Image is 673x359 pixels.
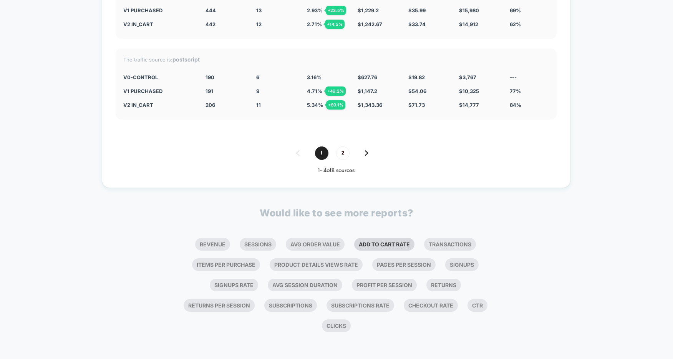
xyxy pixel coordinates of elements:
span: 6 [256,74,259,80]
span: 9 [256,88,259,94]
div: --- [510,74,549,80]
span: 3.16 % [307,74,322,80]
span: $ 10,325 [459,88,479,94]
li: Profit Per Session [352,279,417,291]
span: 2 [336,146,350,160]
li: Ctr [467,299,487,312]
span: 4.71 % [307,88,322,94]
li: Avg Order Value [286,238,345,251]
span: $ 1,343.36 [358,102,382,108]
li: Signups [445,258,479,271]
li: Transactions [424,238,476,251]
div: 84% [510,102,549,108]
div: The traffic source is: [123,56,549,63]
span: 442 [206,21,215,27]
span: 206 [206,102,215,108]
div: + 23.5 % [326,6,346,15]
span: 2.71 % [307,21,322,27]
li: Returns Per Session [184,299,255,312]
li: Items Per Purchase [192,258,260,271]
span: 12 [256,21,262,27]
div: + 14.5 % [325,20,345,29]
li: Sessions [240,238,276,251]
span: $ 627.76 [358,74,377,80]
li: Avg Session Duration [268,279,342,291]
span: 1 [315,146,328,160]
span: 11 [256,102,261,108]
img: pagination forward [365,150,368,156]
span: $ 3,767 [459,74,476,80]
span: 191 [206,88,213,94]
li: Subscriptions [264,299,317,312]
span: $ 19.82 [408,74,425,80]
div: 1 - 4 of 8 sources [116,168,557,174]
li: Revenue [195,238,230,251]
span: $ 71.73 [408,102,425,108]
span: $ 15,980 [459,7,479,13]
li: Add To Cart Rate [354,238,414,251]
strong: postscript [172,56,200,63]
li: Clicks [322,319,351,332]
div: 69% [510,7,549,13]
div: 62% [510,21,549,27]
span: $ 14,777 [459,102,479,108]
span: 190 [206,74,214,80]
div: v0-control [123,74,194,80]
span: $ 1,242.67 [358,21,382,27]
div: v2 in_cart [123,21,194,27]
span: $ 54.06 [408,88,426,94]
li: Signups Rate [210,279,258,291]
div: + 49.2 % [325,86,346,96]
li: Subscriptions Rate [327,299,394,312]
div: 77% [510,88,549,94]
span: 444 [206,7,216,13]
span: $ 1,229.2 [358,7,379,13]
p: Would like to see more reports? [260,207,413,219]
li: Returns [426,279,461,291]
span: 2.93 % [307,7,323,13]
span: 5.34 % [307,102,323,108]
div: + 69.1 % [326,100,345,110]
span: $ 14,912 [459,21,478,27]
li: Checkout Rate [404,299,458,312]
span: $ 1,147.2 [358,88,377,94]
span: $ 33.74 [408,21,426,27]
span: 13 [256,7,262,13]
div: v1 purchased [123,7,194,13]
li: Pages Per Session [372,258,436,271]
div: v2 in_cart [123,102,194,108]
div: v1 purchased [123,88,194,94]
li: Product Details Views Rate [270,258,363,271]
span: $ 35.99 [408,7,426,13]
